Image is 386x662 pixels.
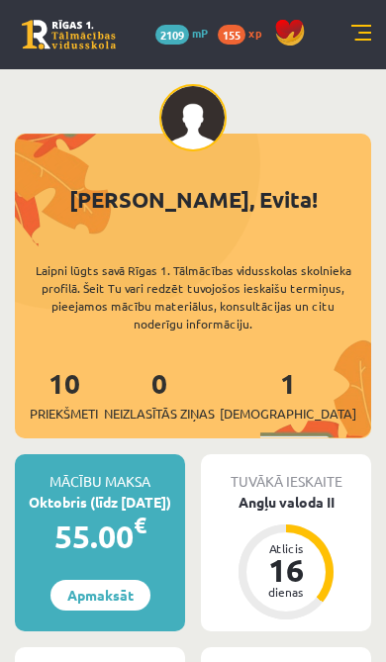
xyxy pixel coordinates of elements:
[15,492,185,513] div: Oktobris (līdz [DATE])
[192,25,208,41] span: mP
[201,492,371,513] div: Angļu valoda II
[218,25,245,45] span: 155
[256,554,316,586] div: 16
[218,25,271,41] a: 155 xp
[134,511,146,539] span: €
[104,404,215,424] span: Neizlasītās ziņas
[155,25,189,45] span: 2109
[30,365,98,424] a: 10Priekšmeti
[15,454,185,492] div: Mācību maksa
[248,25,261,41] span: xp
[15,513,185,560] div: 55.00
[256,586,316,598] div: dienas
[220,404,356,424] span: [DEMOGRAPHIC_DATA]
[15,183,371,216] div: [PERSON_NAME], Evita!
[256,542,316,554] div: Atlicis
[15,261,371,332] div: Laipni lūgts savā Rīgas 1. Tālmācības vidusskolas skolnieka profilā. Šeit Tu vari redzēt tuvojošo...
[220,365,356,424] a: 1[DEMOGRAPHIC_DATA]
[201,454,371,492] div: Tuvākā ieskaite
[22,20,116,49] a: Rīgas 1. Tālmācības vidusskola
[159,84,227,151] img: Evita Prole
[50,580,150,611] a: Apmaksāt
[30,404,98,424] span: Priekšmeti
[201,492,371,622] a: Angļu valoda II Atlicis 16 dienas
[104,365,215,424] a: 0Neizlasītās ziņas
